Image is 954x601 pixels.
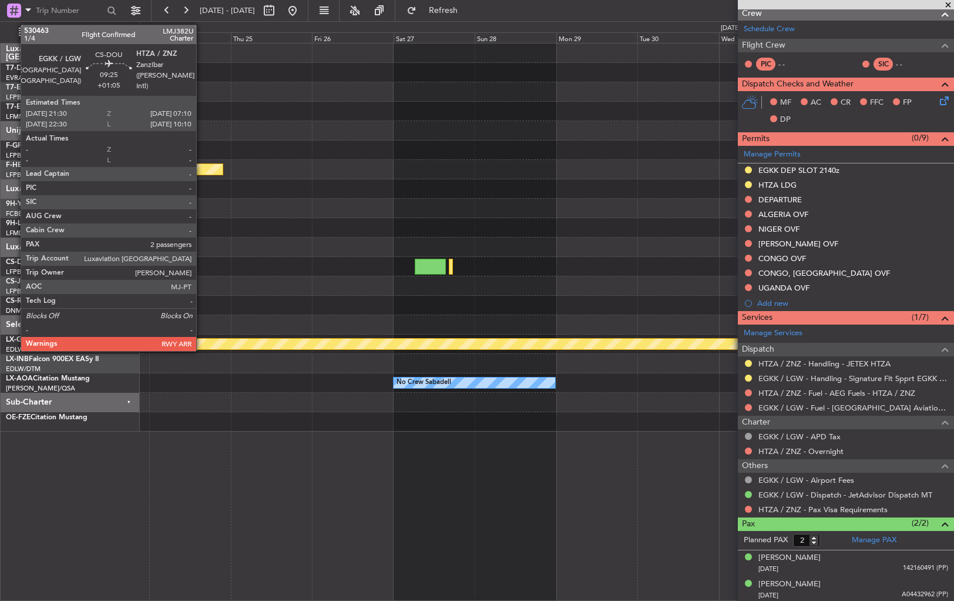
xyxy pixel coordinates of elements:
[742,39,785,52] span: Flight Crew
[744,328,802,339] a: Manage Services
[902,590,948,600] span: A04432962 (PP)
[6,65,83,72] a: T7-DYNChallenger 604
[6,65,32,72] span: T7-DYN
[744,535,788,546] label: Planned PAX
[6,201,32,208] span: 9H-YAA
[742,7,762,21] span: Crew
[6,151,36,160] a: LFPB/LBG
[200,5,255,16] span: [DATE] - [DATE]
[6,336,32,343] span: LX-GBH
[6,93,36,102] a: LFPB/LBG
[780,97,791,109] span: MF
[912,132,929,144] span: (0/9)
[780,114,791,126] span: DP
[6,220,29,227] span: 9H-LPZ
[758,165,839,175] div: EGKK DEP SLOT 2140z
[36,2,103,19] input: Trip Number
[811,97,821,109] span: AC
[758,432,841,442] a: EGKK / LGW - APD Tax
[6,287,36,296] a: LFPB/LBG
[6,103,78,111] a: T7-EMIHawker 900XP
[6,171,36,179] a: LFPB/LBG
[912,311,929,323] span: (1/7)
[758,359,891,369] a: HTZA / ZNZ - Handling - JETEX HTZA
[231,32,313,43] div: Thu 25
[742,517,755,531] span: Pax
[6,162,32,169] span: F-HECD
[758,446,844,456] a: HTZA / ZNZ - Overnight
[742,311,772,325] span: Services
[142,24,162,34] div: [DATE]
[394,32,475,43] div: Sat 27
[903,563,948,573] span: 142160491 (PP)
[6,259,33,266] span: CS-DOU
[778,59,805,69] div: - -
[758,209,808,219] div: ALGERIA OVF
[756,58,775,71] div: PIC
[6,209,37,218] a: FCBB/BZV
[742,343,774,356] span: Dispatch
[6,268,36,276] a: LFPB/LBG
[6,414,88,421] a: OE-FZECitation Mustang
[6,356,29,363] span: LX-INB
[6,229,40,238] a: LFMD/CEQ
[758,565,778,573] span: [DATE]
[903,97,912,109] span: FP
[637,32,719,43] div: Tue 30
[6,220,67,227] a: 9H-LPZLegacy 500
[757,298,948,308] div: Add new
[870,97,884,109] span: FFC
[312,32,394,43] div: Fri 26
[6,112,41,121] a: LFMN/NCE
[742,459,768,473] span: Others
[758,268,890,278] div: CONGO, [GEOGRAPHIC_DATA] OVF
[758,283,809,293] div: UGANDA OVF
[841,97,851,109] span: CR
[6,201,72,208] a: 9H-YAAGlobal 5000
[6,259,73,266] a: CS-DOUGlobal 6500
[744,149,801,161] a: Manage Permits
[758,579,821,590] div: [PERSON_NAME]
[6,103,29,111] span: T7-EMI
[6,278,31,285] span: CS-JHH
[758,253,806,263] div: CONGO OVF
[6,384,75,393] a: [PERSON_NAME]/QSA
[758,552,821,564] div: [PERSON_NAME]
[6,298,75,305] a: CS-RRCFalcon 900LX
[742,132,770,146] span: Permits
[758,388,915,398] a: HTZA / ZNZ - Fuel - AEG Fuels - HTZA / ZNZ
[6,375,90,382] a: LX-AOACitation Mustang
[758,224,800,234] div: NIGER OVF
[742,78,854,91] span: Dispatch Checks and Weather
[758,239,838,249] div: [PERSON_NAME] OVF
[758,591,778,600] span: [DATE]
[6,365,41,373] a: EDLW/DTM
[6,162,64,169] a: F-HECDFalcon 7X
[758,490,932,500] a: EGKK / LGW - Dispatch - JetAdvisor Dispatch MT
[6,84,35,91] span: T7-EAGL
[758,505,888,515] a: HTZA / ZNZ - Pax Visa Requirements
[758,475,854,485] a: EGKK / LGW - Airport Fees
[397,374,451,392] div: No Crew Sabadell
[6,345,41,354] a: EDLW/DTM
[149,32,231,43] div: Wed 24
[6,142,31,149] span: F-GPNJ
[758,180,797,190] div: HTZA LDG
[6,298,31,305] span: CS-RRC
[758,403,948,413] a: EGKK / LGW - Fuel - [GEOGRAPHIC_DATA] Aviation Fuel - via [GEOGRAPHIC_DATA] - [GEOGRAPHIC_DATA] /...
[556,32,638,43] div: Mon 29
[31,28,124,36] span: All Aircraft
[6,356,99,363] a: LX-INBFalcon 900EX EASy II
[13,23,127,42] button: All Aircraft
[6,278,71,285] a: CS-JHHGlobal 6000
[912,517,929,529] span: (2/2)
[758,373,948,383] a: EGKK / LGW - Handling - Signature Flt Spprt EGKK / LGW
[719,32,801,43] div: Wed 1
[6,84,67,91] a: T7-EAGLFalcon 8X
[896,59,922,69] div: - -
[6,414,31,421] span: OE-FZE
[6,336,64,343] a: LX-GBHFalcon 7X
[744,24,795,35] a: Schedule Crew
[874,58,893,71] div: SIC
[475,32,556,43] div: Sun 28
